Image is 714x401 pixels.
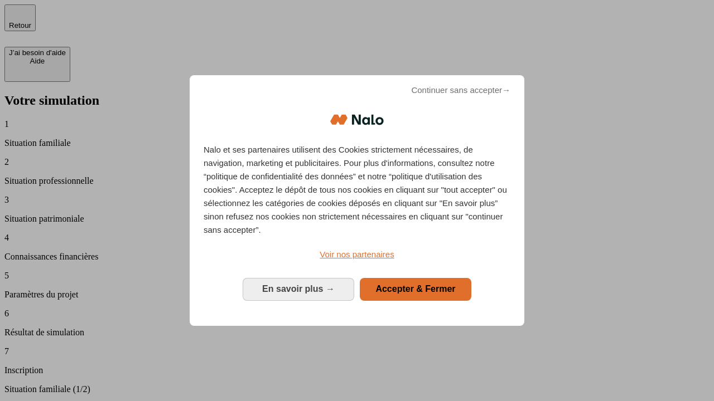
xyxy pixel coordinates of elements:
[375,284,455,294] span: Accepter & Fermer
[411,84,510,97] span: Continuer sans accepter→
[360,278,471,300] button: Accepter & Fermer: Accepter notre traitement des données et fermer
[243,278,354,300] button: En savoir plus: Configurer vos consentements
[320,250,394,259] span: Voir nos partenaires
[190,75,524,325] div: Bienvenue chez Nalo Gestion du consentement
[262,284,335,294] span: En savoir plus →
[330,103,384,136] img: Logo
[204,248,510,261] a: Voir nos partenaires
[204,143,510,237] p: Nalo et ses partenaires utilisent des Cookies strictement nécessaires, de navigation, marketing e...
